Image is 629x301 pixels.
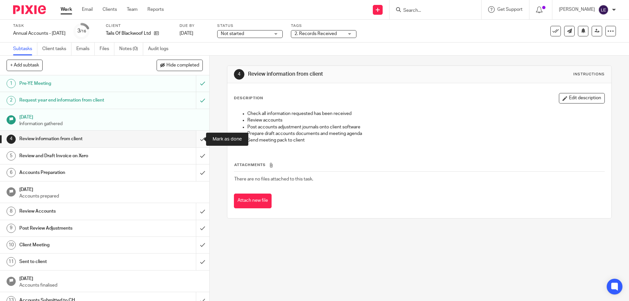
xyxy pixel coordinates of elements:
p: Information gathered [19,121,203,127]
div: 4 [7,135,16,144]
div: 5 [7,151,16,160]
a: Client tasks [42,43,71,55]
a: Reports [147,6,164,13]
a: Team [127,6,138,13]
div: 9 [7,224,16,233]
a: Email [82,6,93,13]
h1: [DATE] [19,185,203,193]
p: Review accounts [247,117,604,123]
a: Emails [76,43,95,55]
h1: Sent to client [19,257,133,267]
p: Tails Of Blackwoof Ltd [106,30,151,37]
h1: Post Review Adjustments [19,223,133,233]
button: Hide completed [157,60,203,71]
img: svg%3E [598,5,609,15]
small: /16 [80,29,86,33]
p: Post accounts adjustment journals onto client software [247,124,604,130]
a: Clients [103,6,117,13]
label: Status [217,23,283,28]
div: 8 [7,207,16,216]
p: Description [234,96,263,101]
p: Prepare draft accounts documents and meeting agenda [247,130,604,137]
p: [PERSON_NAME] [559,6,595,13]
button: Attach new file [234,194,272,208]
label: Tags [291,23,356,28]
div: 6 [7,168,16,177]
div: 2 [7,96,16,105]
h1: Client Meeting [19,240,133,250]
a: Subtasks [13,43,37,55]
a: Work [61,6,72,13]
p: Send meeting pack to client [247,137,604,143]
span: Hide completed [166,63,199,68]
p: Accounts finalised [19,282,203,289]
h1: Review information from client [248,71,433,78]
a: Notes (0) [119,43,143,55]
span: There are no files attached to this task. [234,177,313,181]
div: Instructions [573,72,605,77]
button: + Add subtask [7,60,43,71]
h1: Accounts Preparation [19,168,133,178]
h1: Request year end information from client [19,95,133,105]
span: [DATE] [180,31,193,36]
span: Get Support [497,7,523,12]
span: 2. Records Received [295,31,337,36]
label: Task [13,23,66,28]
span: Attachments [234,163,266,167]
div: Annual Accounts - [DATE] [13,30,66,37]
h1: Review Accounts [19,206,133,216]
p: Accounts prepared [19,193,203,199]
div: 11 [7,257,16,266]
button: Edit description [559,93,605,103]
h1: Review information from client [19,134,133,144]
img: Pixie [13,5,46,14]
input: Search [403,8,462,14]
p: Check all information requested has been received [247,110,604,117]
a: Files [100,43,114,55]
div: 3 [77,27,86,35]
h1: [DATE] [19,274,203,282]
span: Not started [221,31,244,36]
div: Annual Accounts - June 2025 [13,30,66,37]
a: Audit logs [148,43,173,55]
h1: Review and Draft Invoice on Xero [19,151,133,161]
label: Client [106,23,171,28]
h1: Pre-YE Meeting [19,79,133,88]
div: 4 [234,69,244,80]
div: 1 [7,79,16,88]
div: 10 [7,240,16,250]
h1: [DATE] [19,112,203,121]
label: Due by [180,23,209,28]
